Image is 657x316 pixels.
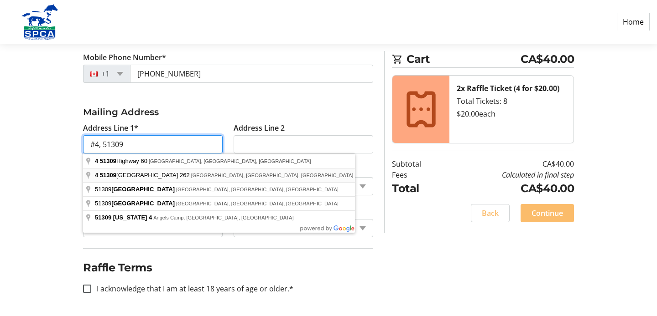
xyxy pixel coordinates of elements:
[176,201,339,206] span: [GEOGRAPHIC_DATA], [GEOGRAPHIC_DATA], [GEOGRAPHIC_DATA]
[83,260,373,276] h2: Raffle Terms
[95,172,98,178] span: 4
[111,186,175,193] span: [GEOGRAPHIC_DATA]
[130,65,373,83] input: (506) 234-5678
[83,122,138,133] label: Address Line 1*
[95,186,176,193] span: 51309
[457,83,559,93] strong: 2x Raffle Ticket (4 for $20.00)
[149,158,311,164] span: [GEOGRAPHIC_DATA], [GEOGRAPHIC_DATA], [GEOGRAPHIC_DATA]
[392,158,444,169] td: Subtotal
[444,158,574,169] td: CA$40.00
[100,172,116,178] span: 51309
[457,108,566,119] div: $20.00 each
[444,180,574,197] td: CA$40.00
[532,208,563,219] span: Continue
[95,158,149,164] span: Highway 60
[100,158,116,164] span: 51309
[95,158,98,164] span: 4
[83,135,223,153] input: Address
[83,105,373,119] h3: Mailing Address
[471,204,510,222] button: Back
[407,51,521,67] span: Cart
[482,208,499,219] span: Back
[444,169,574,180] td: Calculated in final step
[153,215,293,220] span: Angels Camp, [GEOGRAPHIC_DATA], [GEOGRAPHIC_DATA]
[234,122,285,133] label: Address Line 2
[176,187,339,192] span: [GEOGRAPHIC_DATA], [GEOGRAPHIC_DATA], [GEOGRAPHIC_DATA]
[191,173,354,178] span: [GEOGRAPHIC_DATA], [GEOGRAPHIC_DATA], [GEOGRAPHIC_DATA]
[95,172,191,178] span: [GEOGRAPHIC_DATA] 262
[91,283,293,294] label: I acknowledge that I am at least 18 years of age or older.*
[457,96,566,107] div: Total Tickets: 8
[617,13,650,31] a: Home
[111,200,175,207] span: [GEOGRAPHIC_DATA]
[83,52,166,63] label: Mobile Phone Number*
[521,204,574,222] button: Continue
[95,214,152,221] span: 51309 [US_STATE] 4
[95,200,176,207] span: 51309
[7,4,72,40] img: Alberta SPCA's Logo
[392,180,444,197] td: Total
[521,51,574,67] span: CA$40.00
[392,169,444,180] td: Fees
